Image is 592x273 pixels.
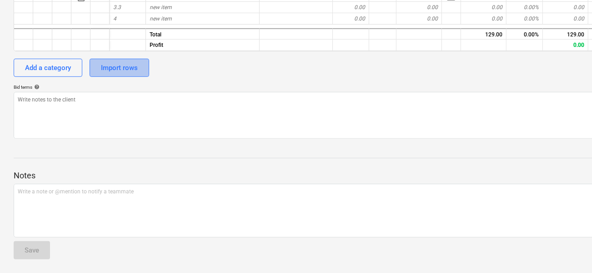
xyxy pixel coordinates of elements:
[90,59,149,77] button: Import rows
[14,59,82,77] button: Add a category
[32,84,40,90] span: help
[543,40,588,51] div: 0.00
[507,28,543,40] div: 0.00%
[396,2,442,13] div: 0.00
[113,4,121,10] span: 3.3
[461,28,507,40] div: 129.00
[547,229,592,273] iframe: Chat Widget
[333,13,369,25] div: 0.00
[113,15,116,22] span: 4
[507,2,543,13] div: 0.00%
[101,62,138,74] div: Import rows
[146,40,260,51] div: Profit
[461,13,507,25] div: 0.00
[543,13,588,25] div: 0.00
[396,13,442,25] div: 0.00
[333,2,369,13] div: 0.00
[461,2,507,13] div: 0.00
[146,28,260,40] div: Total
[150,4,172,10] span: new item
[25,62,71,74] div: Add a category
[507,13,543,25] div: 0.00%
[150,15,172,22] span: new item
[543,2,588,13] div: 0.00
[543,28,588,40] div: 129.00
